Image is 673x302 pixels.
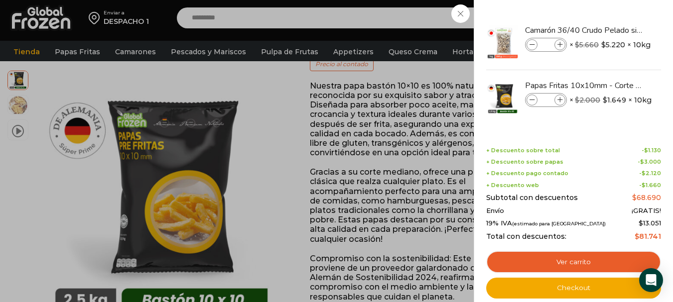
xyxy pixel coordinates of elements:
[486,219,606,227] span: 19% IVA
[632,207,661,215] span: ¡GRATIS!
[512,221,606,226] small: (estimado para [GEOGRAPHIC_DATA])
[486,182,539,189] span: + Descuento web
[642,170,661,177] bdi: 2.120
[486,251,661,274] a: Ver carrito
[603,95,626,105] bdi: 1.649
[642,182,646,189] span: $
[575,96,600,104] bdi: 2.000
[642,147,661,154] span: -
[642,182,661,189] bdi: 1.660
[640,158,661,165] bdi: 3.000
[525,25,644,36] a: Camarón 36/40 Crudo Pelado sin Vena - Bronze - Caja 10 kg
[635,232,661,241] bdi: 81.741
[642,170,646,177] span: $
[525,80,644,91] a: Papas Fritas 10x10mm - Corte Bastón - Caja 10 kg
[601,40,625,50] bdi: 5.220
[644,147,661,154] bdi: 1.130
[575,40,579,49] span: $
[486,278,661,299] a: Checkout
[639,219,643,227] span: $
[644,147,648,154] span: $
[486,207,504,215] span: Envío
[575,40,599,49] bdi: 5.660
[486,147,560,154] span: + Descuento sobre total
[486,159,563,165] span: + Descuento sobre papas
[639,182,661,189] span: -
[632,193,661,202] bdi: 68.690
[632,193,637,202] span: $
[486,194,578,202] span: Subtotal con descuentos
[635,232,639,241] span: $
[638,159,661,165] span: -
[486,232,566,241] span: Total con descuentos:
[639,219,661,227] span: 13.051
[569,93,652,107] span: × × 10kg
[575,96,579,104] span: $
[569,38,651,52] span: × × 10kg
[640,158,644,165] span: $
[639,268,663,292] div: Open Intercom Messenger
[486,170,568,177] span: + Descuento pago contado
[601,40,606,50] span: $
[538,39,553,50] input: Product quantity
[538,95,553,105] input: Product quantity
[639,170,661,177] span: -
[603,95,607,105] span: $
